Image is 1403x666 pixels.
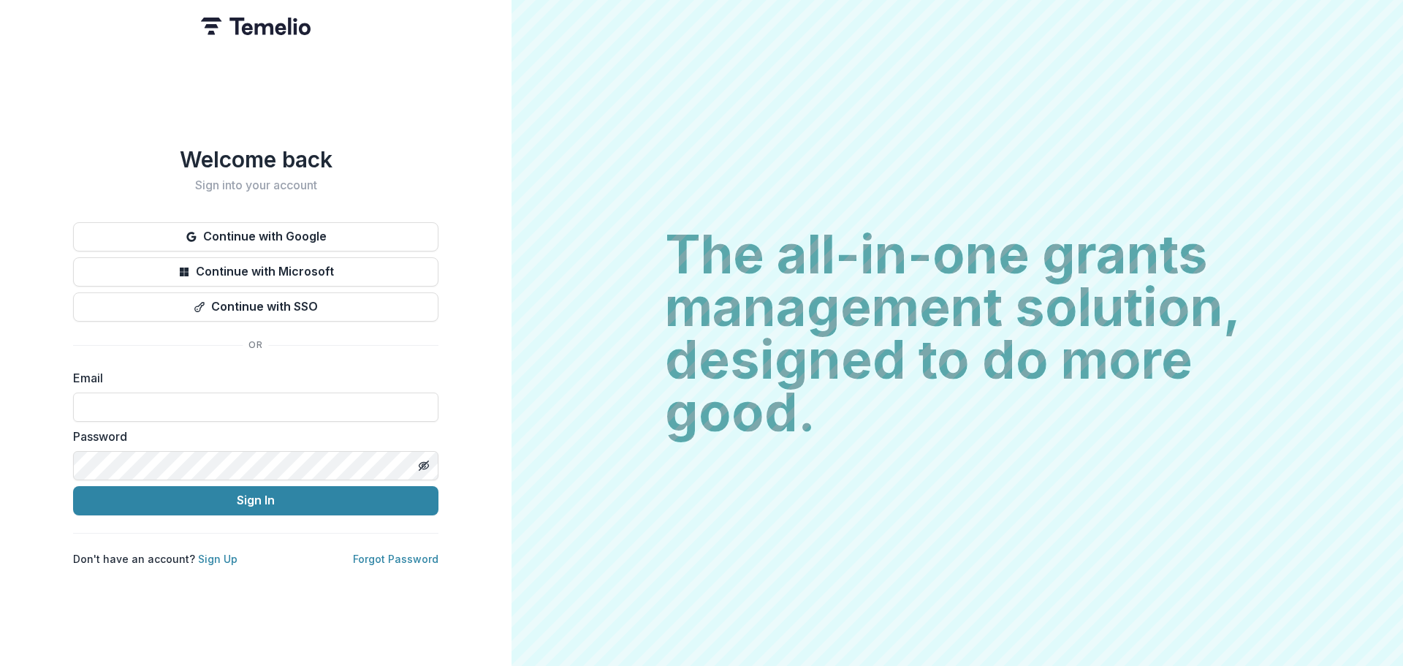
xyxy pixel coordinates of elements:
button: Continue with Microsoft [73,257,438,287]
img: Temelio [201,18,311,35]
a: Sign Up [198,553,237,565]
h1: Welcome back [73,146,438,173]
label: Password [73,428,430,445]
button: Continue with SSO [73,292,438,322]
a: Forgot Password [353,553,438,565]
button: Toggle password visibility [412,454,436,477]
button: Continue with Google [73,222,438,251]
label: Email [73,369,430,387]
button: Sign In [73,486,438,515]
h2: Sign into your account [73,178,438,192]
p: Don't have an account? [73,551,237,567]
